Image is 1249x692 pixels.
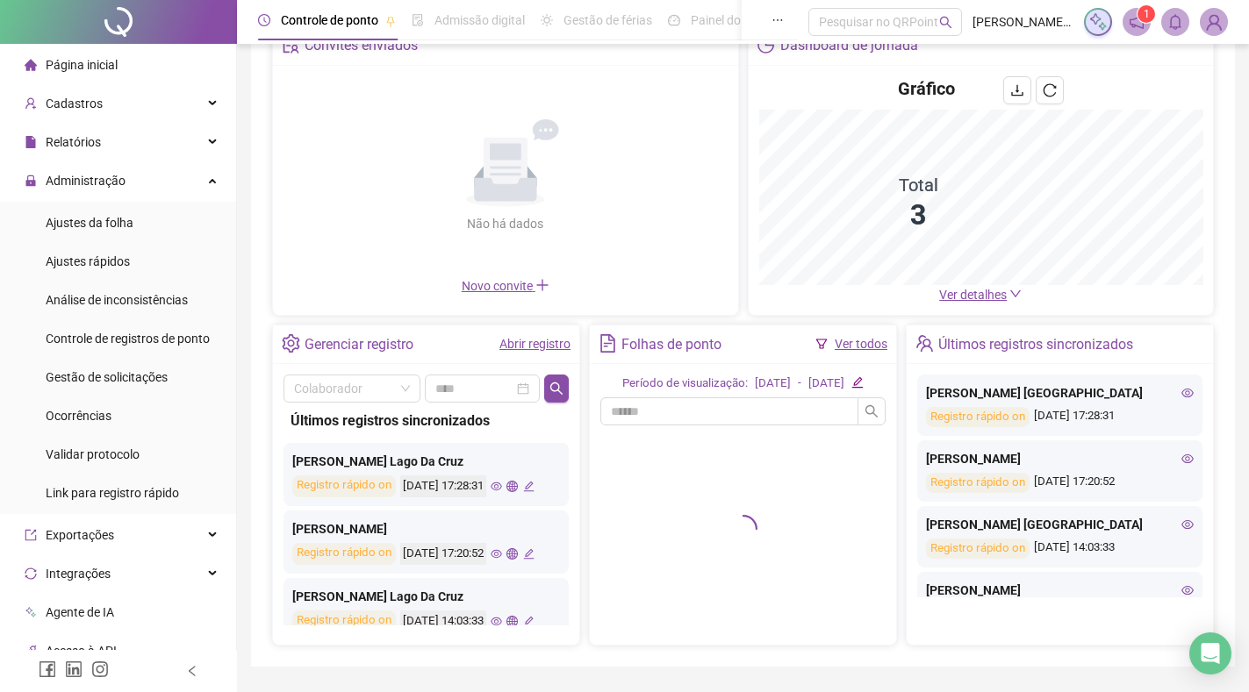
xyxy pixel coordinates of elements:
[292,610,396,632] div: Registro rápido on
[291,410,562,432] div: Últimos registros sincronizados
[46,528,114,542] span: Exportações
[523,548,535,560] span: edit
[491,616,502,627] span: eye
[46,644,117,658] span: Acesso à API
[46,96,103,111] span: Cadastros
[400,610,486,632] div: [DATE] 14:03:33
[898,76,955,101] h4: Gráfico
[808,375,844,393] div: [DATE]
[292,452,560,471] div: [PERSON_NAME] Lago Da Cruz
[835,337,887,351] a: Ver todos
[1010,83,1024,97] span: download
[46,567,111,581] span: Integrações
[434,13,525,27] span: Admissão digital
[65,660,83,678] span: linkedin
[46,605,114,619] span: Agente de IA
[926,407,1030,427] div: Registro rápido on
[691,13,759,27] span: Painel do DP
[938,330,1133,360] div: Últimos registros sincronizados
[46,447,140,461] span: Validar protocolo
[412,14,424,26] span: file-done
[91,660,109,678] span: instagram
[668,14,680,26] span: dashboard
[1181,518,1194,531] span: eye
[865,404,879,418] span: search
[926,539,1030,559] div: Registro rápido on
[292,519,560,539] div: [PERSON_NAME]
[815,338,828,350] span: filter
[281,13,378,27] span: Controle de ponto
[25,97,37,110] span: user-add
[491,481,502,492] span: eye
[282,35,300,54] span: solution
[851,376,863,388] span: edit
[425,214,586,233] div: Não há dados
[506,548,518,560] span: global
[1138,5,1155,23] sup: 1
[549,382,563,396] span: search
[25,175,37,187] span: lock
[563,13,652,27] span: Gestão de férias
[462,279,549,293] span: Novo convite
[506,481,518,492] span: global
[926,449,1194,468] div: [PERSON_NAME]
[46,293,188,307] span: Análise de inconsistências
[186,665,198,677] span: left
[1088,12,1108,32] img: sparkle-icon.fc2bf0ac1784a2077858766a79e2daf3.svg
[1129,14,1145,30] span: notification
[499,337,571,351] a: Abrir registro
[491,548,502,560] span: eye
[385,16,396,26] span: pushpin
[622,375,748,393] div: Período de visualização:
[46,58,118,72] span: Página inicial
[599,334,617,353] span: file-text
[523,481,535,492] span: edit
[727,512,760,546] span: loading
[541,14,553,26] span: sun
[46,486,179,500] span: Link para registro rápido
[46,174,126,188] span: Administração
[535,278,549,292] span: plus
[46,332,210,346] span: Controle de registros de ponto
[400,475,486,497] div: [DATE] 17:28:31
[621,330,721,360] div: Folhas de ponto
[25,567,37,580] span: sync
[915,334,934,353] span: team
[973,12,1073,32] span: [PERSON_NAME] - RiderZ Estudio
[939,288,1022,302] a: Ver detalhes down
[46,409,111,423] span: Ocorrências
[25,529,37,541] span: export
[258,14,270,26] span: clock-circle
[1181,584,1194,596] span: eye
[46,254,130,268] span: Ajustes rápidos
[400,543,486,565] div: [DATE] 17:20:52
[772,14,784,26] span: ellipsis
[939,16,952,29] span: search
[1201,9,1227,35] img: 89514
[1144,8,1150,20] span: 1
[926,383,1194,403] div: [PERSON_NAME] [GEOGRAPHIC_DATA]
[1189,632,1231,674] div: Open Intercom Messenger
[1009,288,1022,300] span: down
[755,375,791,393] div: [DATE]
[305,31,418,61] div: Convites enviados
[926,473,1030,493] div: Registro rápido on
[292,475,396,497] div: Registro rápido on
[926,473,1194,493] div: [DATE] 17:20:52
[46,135,101,149] span: Relatórios
[1181,387,1194,399] span: eye
[798,375,801,393] div: -
[926,407,1194,427] div: [DATE] 17:28:31
[523,616,535,627] span: edit
[780,31,918,61] div: Dashboard de jornada
[25,645,37,657] span: api
[1167,14,1183,30] span: bell
[282,334,300,353] span: setting
[1043,83,1057,97] span: reload
[305,330,413,360] div: Gerenciar registro
[25,59,37,71] span: home
[506,616,518,627] span: global
[46,216,133,230] span: Ajustes da folha
[926,515,1194,534] div: [PERSON_NAME] [GEOGRAPHIC_DATA]
[939,288,1007,302] span: Ver detalhes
